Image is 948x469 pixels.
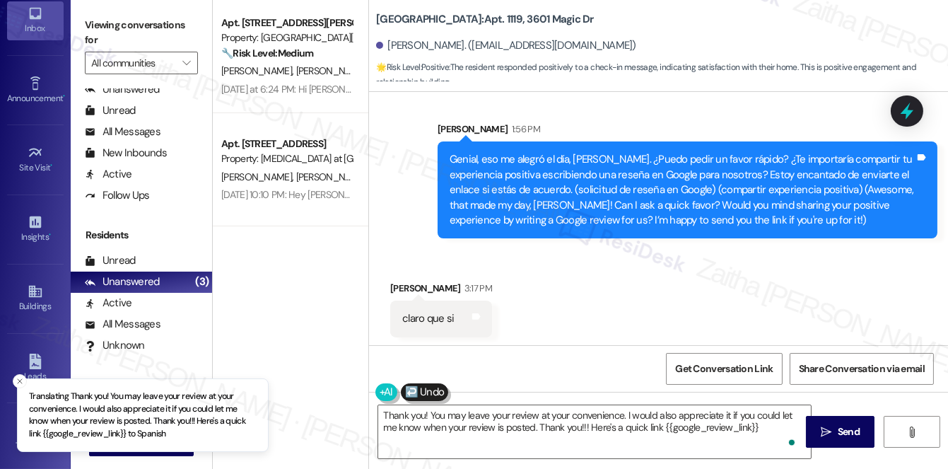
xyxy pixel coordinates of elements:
[7,349,64,388] a: Leads
[85,338,145,353] div: Unknown
[85,253,136,268] div: Unread
[675,361,773,376] span: Get Conversation Link
[85,125,160,139] div: All Messages
[790,353,934,385] button: Share Conversation via email
[91,52,175,74] input: All communities
[63,91,65,101] span: •
[376,38,636,53] div: [PERSON_NAME]. ([EMAIL_ADDRESS][DOMAIN_NAME])
[376,62,449,73] strong: 🌟 Risk Level: Positive
[806,416,874,448] button: Send
[376,60,948,91] span: : The resident responded positively to a check-in message, indicating satisfaction with their hom...
[192,271,212,293] div: (3)
[221,30,352,45] div: Property: [GEOGRAPHIC_DATA][PERSON_NAME]
[85,103,136,118] div: Unread
[402,311,454,326] div: claro que si
[7,279,64,318] a: Buildings
[221,47,313,59] strong: 🔧 Risk Level: Medium
[85,82,160,97] div: Unanswered
[799,361,925,376] span: Share Conversation via email
[85,188,150,203] div: Follow Ups
[221,64,296,77] span: [PERSON_NAME]
[378,405,811,458] textarea: To enrich screen reader interactions, please activate Accessibility in Grammarly extension settings
[376,12,594,27] b: [GEOGRAPHIC_DATA]: Apt. 1119, 3601 Magic Dr
[29,390,257,440] p: Translating Thank you! You may leave your review at your convenience. I would also appreciate it ...
[7,419,64,457] a: Templates •
[85,317,160,332] div: All Messages
[7,1,64,40] a: Inbox
[838,424,860,439] span: Send
[221,137,352,151] div: Apt. [STREET_ADDRESS]
[390,281,492,301] div: [PERSON_NAME]
[508,122,540,137] div: 1:56 PM
[49,230,51,240] span: •
[182,57,190,69] i: 
[85,14,198,52] label: Viewing conversations for
[85,167,132,182] div: Active
[85,296,132,311] div: Active
[221,16,352,30] div: Apt. [STREET_ADDRESS][PERSON_NAME]
[296,170,444,183] span: [PERSON_NAME] [PERSON_NAME]
[7,210,64,248] a: Insights •
[666,353,782,385] button: Get Conversation Link
[7,141,64,179] a: Site Visit •
[13,374,27,388] button: Close toast
[221,151,352,166] div: Property: [MEDICAL_DATA] at [GEOGRAPHIC_DATA]
[821,427,831,438] i: 
[461,281,492,296] div: 3:17 PM
[51,161,53,170] span: •
[906,427,917,438] i: 
[450,152,915,228] div: Genial, eso me alegró el día, [PERSON_NAME]. ¿Puedo pedir un favor rápido? ¿Te importaría compart...
[296,64,367,77] span: [PERSON_NAME]
[221,170,296,183] span: [PERSON_NAME]
[71,228,212,243] div: Residents
[85,146,167,161] div: New Inbounds
[221,188,939,201] div: [DATE] 10:10 PM: Hey [PERSON_NAME] and [PERSON_NAME], we appreciate your text! We'll be back at 1...
[85,274,160,289] div: Unanswered
[438,122,937,141] div: [PERSON_NAME]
